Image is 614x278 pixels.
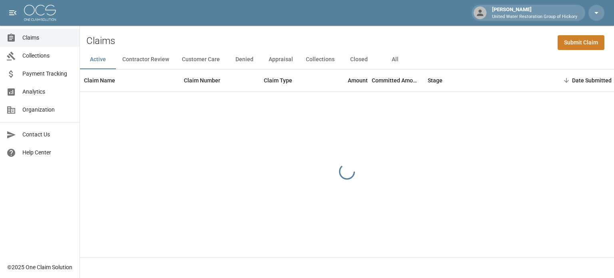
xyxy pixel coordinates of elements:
div: © 2025 One Claim Solution [7,263,72,271]
div: Claim Type [264,69,292,92]
div: [PERSON_NAME] [489,6,580,20]
button: open drawer [5,5,21,21]
button: Sort [561,75,572,86]
div: Amount [320,69,372,92]
a: Submit Claim [558,35,604,50]
div: Stage [428,69,443,92]
span: Contact Us [22,130,73,139]
div: Claim Type [260,69,320,92]
button: Appraisal [262,50,299,69]
div: Stage [424,69,544,92]
div: dynamic tabs [80,50,614,69]
div: Committed Amount [372,69,420,92]
span: Collections [22,52,73,60]
button: Closed [341,50,377,69]
span: Payment Tracking [22,70,73,78]
button: Contractor Review [116,50,175,69]
span: Organization [22,106,73,114]
button: Active [80,50,116,69]
h2: Claims [86,35,115,47]
p: United Water Restoration Group of Hickory [492,14,577,20]
div: Claim Name [84,69,115,92]
div: Committed Amount [372,69,424,92]
div: Claim Number [184,69,220,92]
button: Denied [226,50,262,69]
button: All [377,50,413,69]
button: Customer Care [175,50,226,69]
span: Claims [22,34,73,42]
img: ocs-logo-white-transparent.png [24,5,56,21]
div: Claim Name [80,69,180,92]
div: Date Submitted [572,69,612,92]
div: Amount [348,69,368,92]
div: Claim Number [180,69,260,92]
span: Help Center [22,148,73,157]
button: Collections [299,50,341,69]
span: Analytics [22,88,73,96]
